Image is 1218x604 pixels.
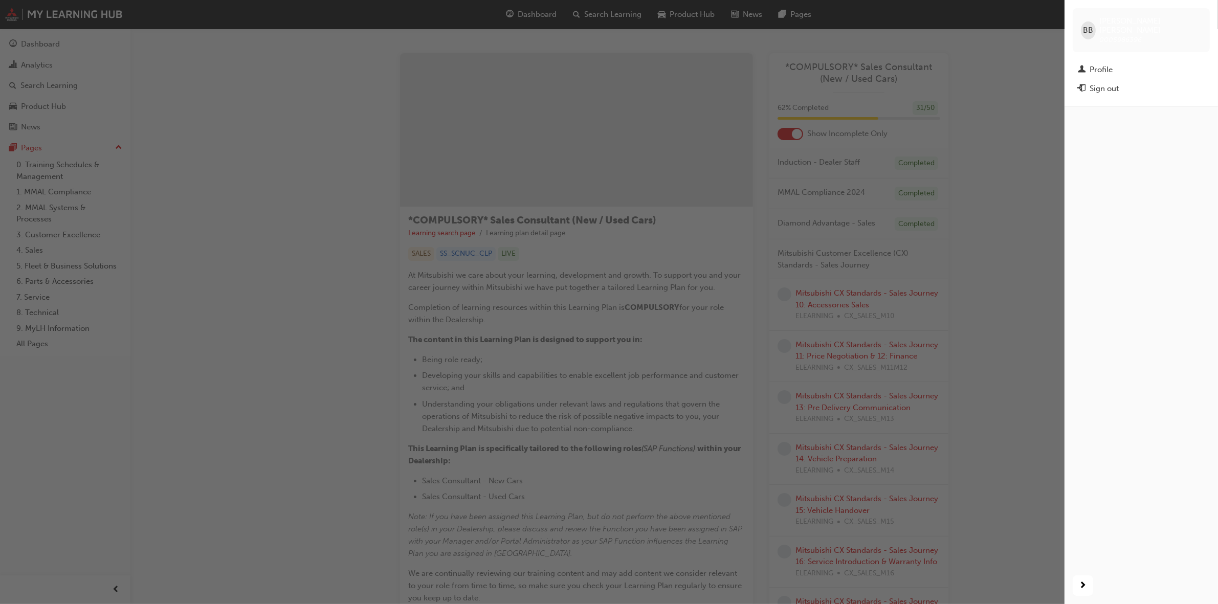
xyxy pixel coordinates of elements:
[1100,35,1142,44] span: 0005986396
[1090,64,1113,76] div: Profile
[1090,83,1119,95] div: Sign out
[1078,84,1086,94] span: exit-icon
[1073,79,1210,98] button: Sign out
[1083,25,1093,36] span: BB
[1078,65,1086,75] span: man-icon
[1079,579,1087,592] span: next-icon
[1100,16,1202,35] span: [PERSON_NAME] [PERSON_NAME]
[1073,60,1210,79] a: Profile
